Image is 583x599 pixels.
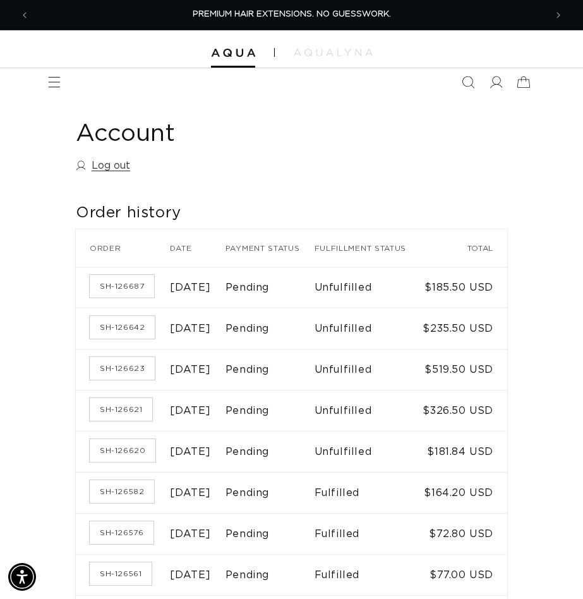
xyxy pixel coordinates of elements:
[76,203,507,223] h2: Order history
[225,514,315,555] td: Pending
[170,282,211,293] time: [DATE]
[76,229,170,267] th: Order
[90,316,155,339] a: Order number SH-126642
[90,562,152,585] a: Order number SH-126561
[421,390,507,432] td: $326.50 USD
[421,308,507,349] td: $235.50 USD
[76,157,130,175] a: Log out
[225,308,315,349] td: Pending
[225,267,315,308] td: Pending
[170,488,211,498] time: [DATE]
[421,267,507,308] td: $185.50 USD
[315,349,421,390] td: Unfulfilled
[40,68,68,96] summary: Menu
[315,473,421,514] td: Fulfilled
[315,308,421,349] td: Unfulfilled
[193,10,391,18] span: PREMIUM HAIR EXTENSIONS. NO GUESSWORK.
[170,229,225,267] th: Date
[315,390,421,432] td: Unfulfilled
[170,324,211,334] time: [DATE]
[544,1,572,29] button: Next announcement
[421,229,507,267] th: Total
[90,480,154,503] a: Order number SH-126582
[211,49,255,57] img: Aqua Hair Extensions
[170,365,211,375] time: [DATE]
[225,473,315,514] td: Pending
[421,555,507,596] td: $77.00 USD
[315,432,421,473] td: Unfulfilled
[421,514,507,555] td: $72.80 USD
[90,275,154,298] a: Order number SH-126687
[225,432,315,473] td: Pending
[315,267,421,308] td: Unfulfilled
[315,555,421,596] td: Fulfilled
[225,229,315,267] th: Payment status
[90,357,155,380] a: Order number SH-126623
[421,473,507,514] td: $164.20 USD
[76,119,507,150] h1: Account
[315,229,421,267] th: Fulfillment status
[225,390,315,432] td: Pending
[454,68,482,96] summary: Search
[170,447,211,457] time: [DATE]
[294,49,373,56] img: aqualyna.com
[11,1,39,29] button: Previous announcement
[90,439,155,462] a: Order number SH-126620
[225,349,315,390] td: Pending
[90,398,152,421] a: Order number SH-126621
[170,529,211,539] time: [DATE]
[225,555,315,596] td: Pending
[170,406,211,416] time: [DATE]
[90,521,153,544] a: Order number SH-126576
[8,563,36,591] div: Accessibility Menu
[520,538,583,599] iframe: Chat Widget
[421,349,507,390] td: $519.50 USD
[315,514,421,555] td: Fulfilled
[170,570,211,580] time: [DATE]
[421,432,507,473] td: $181.84 USD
